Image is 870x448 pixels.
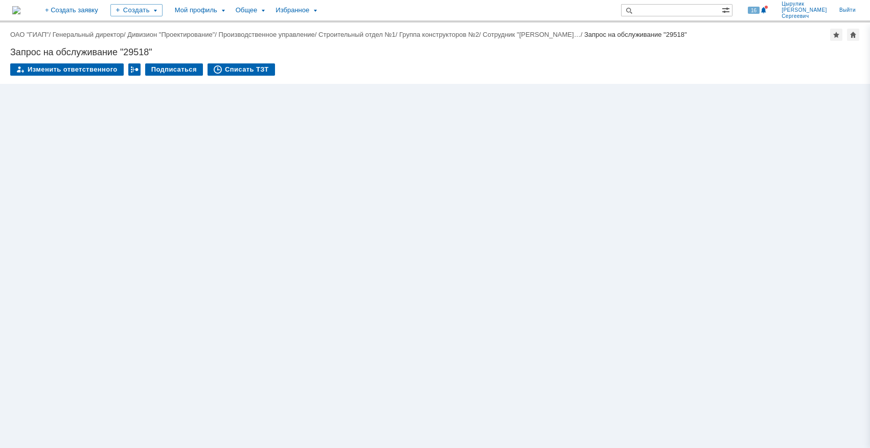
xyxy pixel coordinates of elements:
a: Группа конструкторов №2 [399,31,479,38]
div: / [318,31,399,38]
span: 16 [748,7,760,14]
div: / [127,31,218,38]
a: Сотрудник "[PERSON_NAME]… [483,31,580,38]
a: Генеральный директор [53,31,124,38]
div: Создать [110,4,163,16]
div: / [219,31,319,38]
span: Сергеевич [782,13,827,19]
a: Дивизион "Проектирование" [127,31,215,38]
a: Производственное управление [219,31,315,38]
div: Запрос на обслуживание "29518" [584,31,687,38]
div: / [10,31,53,38]
span: Расширенный поиск [722,5,732,14]
div: Сделать домашней страницей [847,29,859,41]
div: / [483,31,584,38]
div: / [53,31,128,38]
div: Запрос на обслуживание "29518" [10,47,860,57]
div: Добавить в избранное [830,29,842,41]
span: [PERSON_NAME] [782,7,827,13]
a: Строительный отдел №1 [318,31,396,38]
img: logo [12,6,20,14]
div: / [399,31,483,38]
div: Работа с массовостью [128,63,141,76]
a: ОАО "ГИАП" [10,31,49,38]
span: Цырулик [782,1,827,7]
a: Перейти на домашнюю страницу [12,6,20,14]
